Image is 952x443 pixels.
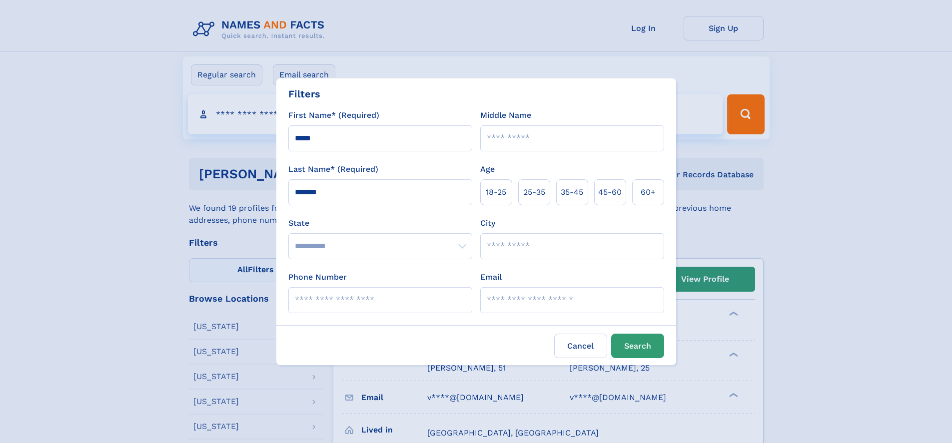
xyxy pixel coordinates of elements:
[480,271,502,283] label: Email
[288,109,379,121] label: First Name* (Required)
[480,163,495,175] label: Age
[598,186,622,198] span: 45‑60
[288,271,347,283] label: Phone Number
[611,334,664,358] button: Search
[480,109,531,121] label: Middle Name
[641,186,656,198] span: 60+
[554,334,607,358] label: Cancel
[288,163,378,175] label: Last Name* (Required)
[561,186,583,198] span: 35‑45
[288,86,320,101] div: Filters
[486,186,506,198] span: 18‑25
[288,217,472,229] label: State
[480,217,495,229] label: City
[523,186,545,198] span: 25‑35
